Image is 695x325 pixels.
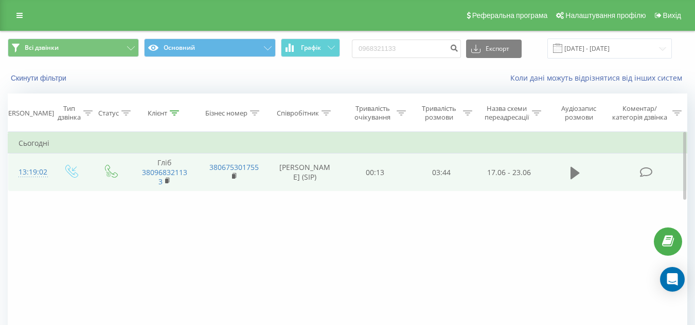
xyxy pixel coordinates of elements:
td: Сьогодні [8,133,687,154]
button: Всі дзвінки [8,39,139,57]
td: [PERSON_NAME] (SIP) [268,154,342,192]
span: Вихід [663,11,681,20]
div: Тип дзвінка [58,104,81,122]
a: Коли дані можуть відрізнятися вiд інших систем [510,73,687,83]
span: Реферальна програма [472,11,548,20]
div: Open Intercom Messenger [660,267,685,292]
div: Аудіозапис розмови [553,104,605,122]
button: Експорт [466,40,522,58]
button: Основний [144,39,275,57]
td: Гліб [130,154,199,192]
div: Тривалість очікування [351,104,394,122]
div: Статус [98,109,119,118]
button: Скинути фільтри [8,73,72,83]
td: 17.06 - 23.06 [475,154,544,192]
td: 00:13 [342,154,408,192]
div: Співробітник [277,109,319,118]
div: Тривалість розмови [418,104,460,122]
div: 13:19:02 [19,162,40,182]
button: Графік [281,39,340,57]
span: Всі дзвінки [25,44,59,52]
a: 380968321133 [142,167,187,186]
div: [PERSON_NAME] [2,109,54,118]
span: Графік [301,44,321,51]
td: 03:44 [408,154,475,192]
div: Коментар/категорія дзвінка [610,104,670,122]
a: 380675301755 [209,162,259,172]
input: Пошук за номером [352,40,461,58]
span: Налаштування профілю [565,11,646,20]
div: Назва схеми переадресації [484,104,529,122]
div: Клієнт [148,109,167,118]
div: Бізнес номер [205,109,247,118]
